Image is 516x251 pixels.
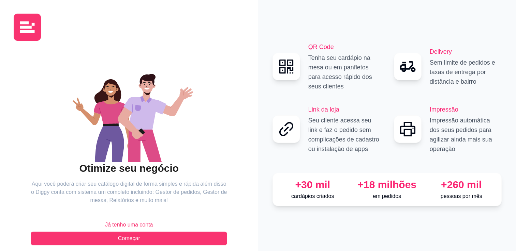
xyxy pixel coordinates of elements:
[308,116,380,154] p: Seu cliente acessa seu link e faz o pedido sem complicações de cadastro ou instalação de apps
[31,162,227,175] h2: Otimize seu negócio
[308,53,380,91] p: Tenha seu cardápio na mesa ou em panfletos para acesso rápido dos seus clientes
[31,218,227,232] button: Já tenho uma conta
[105,221,153,229] span: Já tenho uma conta
[278,179,347,191] div: +30 mil
[31,60,227,162] div: animation
[353,192,422,200] p: em pedidos
[31,180,227,204] article: Aqui você poderá criar seu catálogo digital de forma simples e rápida além disso o Diggy conta co...
[430,58,502,86] p: Sem limite de pedidos e taxas de entrega por distância e bairro
[427,192,496,200] p: pessoas por mês
[353,179,422,191] div: +18 milhões
[430,47,502,56] h2: Delivery
[118,234,140,242] span: Começar
[14,14,41,41] img: logo
[430,105,502,114] h2: Impressão
[430,116,502,154] p: Impressão automática dos seus pedidos para agilizar ainda mais sua operação
[31,232,227,245] button: Começar
[278,192,347,200] p: cardápios criados
[308,105,380,114] h2: Link da loja
[427,179,496,191] div: +260 mil
[308,42,380,52] h2: QR Code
